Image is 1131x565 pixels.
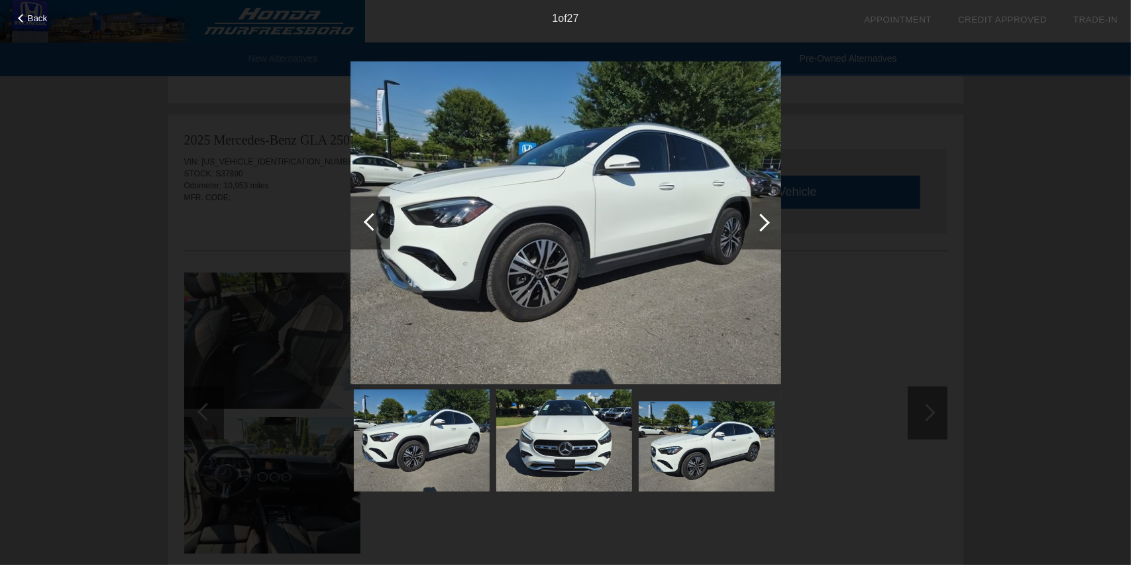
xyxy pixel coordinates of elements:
img: 4b56d3dcb13f38a600510543e2f97782x.jpg [354,389,490,491]
span: Back [28,13,48,23]
img: 9bed6661079506f182f768ab46922571x.jpg [496,389,632,491]
a: Trade-In [1073,15,1118,25]
img: b4c0903c890e573a094ca2434def6804x.jpg [639,401,775,491]
a: Appointment [864,15,932,25]
a: Credit Approved [958,15,1047,25]
span: 27 [567,13,579,24]
span: 1 [552,13,558,24]
img: 4b56d3dcb13f38a600510543e2f97782x.jpg [350,61,781,385]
